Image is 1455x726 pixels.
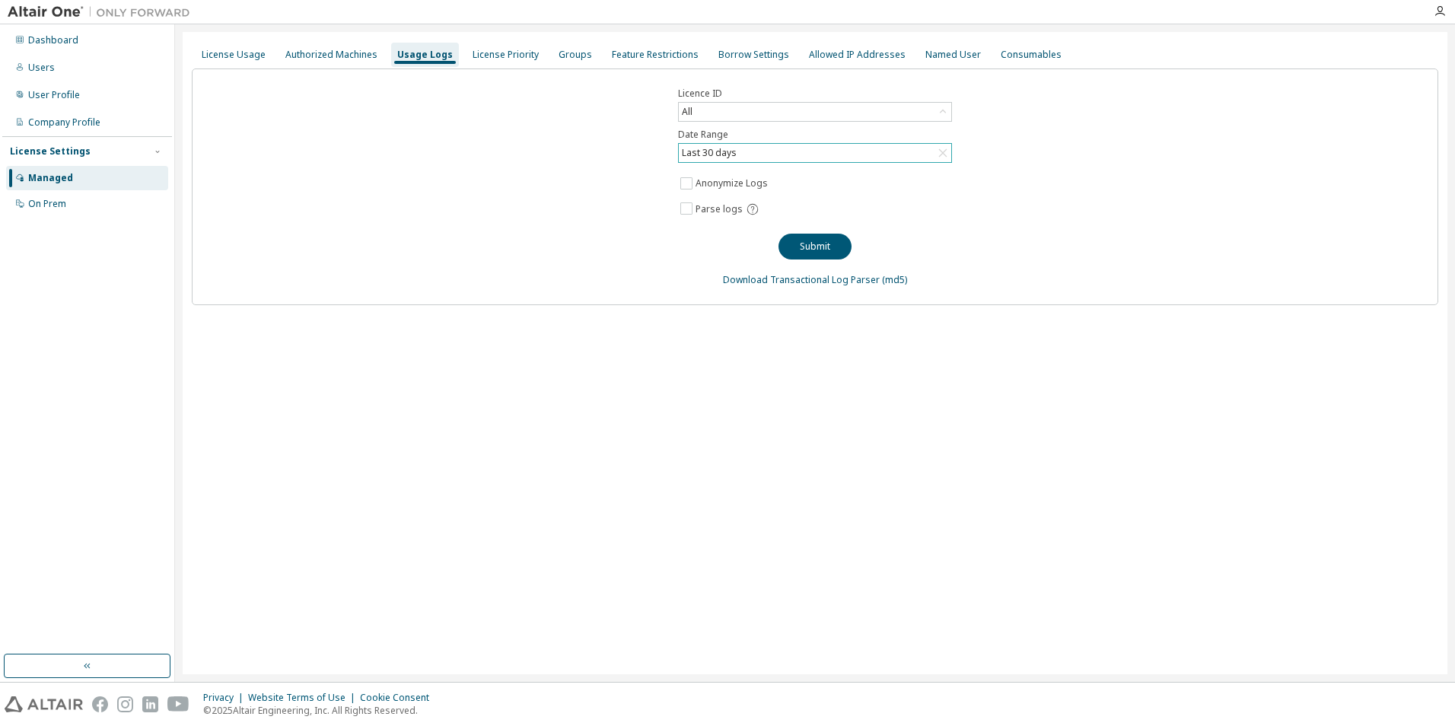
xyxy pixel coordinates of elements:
a: Download Transactional Log Parser [723,273,880,286]
div: Borrow Settings [718,49,789,61]
a: (md5) [882,273,907,286]
label: Date Range [678,129,952,141]
div: Company Profile [28,116,100,129]
span: Parse logs [696,203,743,215]
div: Consumables [1001,49,1062,61]
div: Managed [28,172,73,184]
label: Anonymize Logs [696,174,771,193]
div: License Priority [473,49,539,61]
img: instagram.svg [117,696,133,712]
div: Last 30 days [679,144,951,162]
div: User Profile [28,89,80,101]
img: youtube.svg [167,696,189,712]
div: Privacy [203,692,248,704]
div: All [680,103,695,120]
img: altair_logo.svg [5,696,83,712]
div: Usage Logs [397,49,453,61]
div: Website Terms of Use [248,692,360,704]
div: License Settings [10,145,91,158]
div: License Usage [202,49,266,61]
div: Feature Restrictions [612,49,699,61]
p: © 2025 Altair Engineering, Inc. All Rights Reserved. [203,704,438,717]
div: Dashboard [28,34,78,46]
div: Cookie Consent [360,692,438,704]
button: Submit [778,234,852,260]
div: Users [28,62,55,74]
label: Licence ID [678,88,952,100]
div: Groups [559,49,592,61]
div: Named User [925,49,981,61]
img: facebook.svg [92,696,108,712]
div: All [679,103,951,121]
div: Allowed IP Addresses [809,49,906,61]
div: Last 30 days [680,145,739,161]
img: linkedin.svg [142,696,158,712]
img: Altair One [8,5,198,20]
div: Authorized Machines [285,49,377,61]
div: On Prem [28,198,66,210]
